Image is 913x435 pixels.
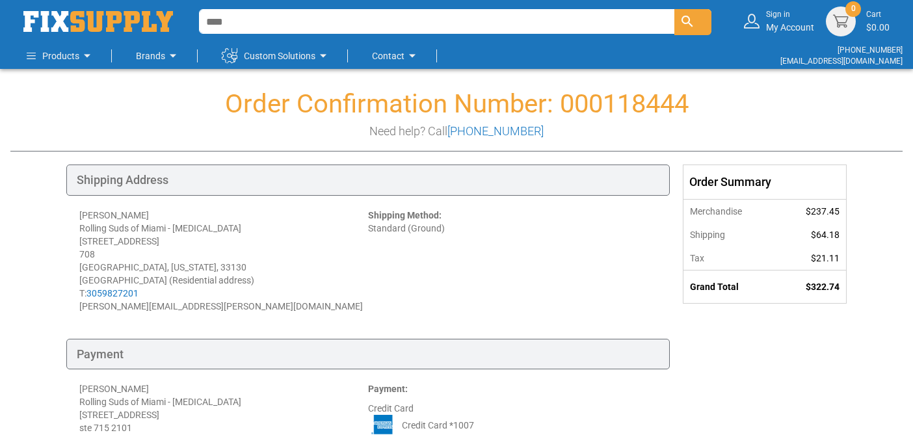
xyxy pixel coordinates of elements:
[806,282,840,292] span: $322.74
[368,384,408,394] strong: Payment:
[683,223,778,246] th: Shipping
[79,209,368,313] div: [PERSON_NAME] Rolling Suds of Miami - [MEDICAL_DATA] [STREET_ADDRESS] 708 [GEOGRAPHIC_DATA], [US_...
[811,253,840,263] span: $21.11
[806,206,840,217] span: $237.45
[372,43,420,69] a: Contact
[27,43,95,69] a: Products
[690,282,739,292] strong: Grand Total
[86,288,139,298] a: 3059827201
[23,11,173,32] a: store logo
[10,90,903,118] h1: Order Confirmation Number: 000118444
[368,415,398,434] img: AE
[447,124,544,138] a: [PHONE_NUMBER]
[683,165,846,199] div: Order Summary
[780,57,903,66] a: [EMAIL_ADDRESS][DOMAIN_NAME]
[136,43,181,69] a: Brands
[851,3,856,14] span: 0
[683,199,778,223] th: Merchandise
[66,165,670,196] div: Shipping Address
[368,209,657,313] div: Standard (Ground)
[838,46,903,55] a: [PHONE_NUMBER]
[866,22,890,33] span: $0.00
[23,11,173,32] img: Fix Industrial Supply
[683,246,778,270] th: Tax
[10,125,903,138] h3: Need help? Call
[66,339,670,370] div: Payment
[368,210,442,220] strong: Shipping Method:
[766,9,814,20] small: Sign in
[222,43,331,69] a: Custom Solutions
[811,230,840,240] span: $64.18
[766,9,814,33] div: My Account
[402,419,474,432] span: Credit Card *1007
[866,9,890,20] small: Cart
